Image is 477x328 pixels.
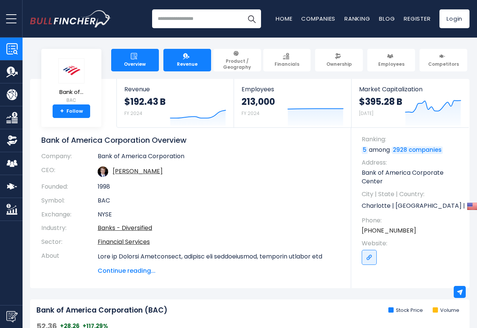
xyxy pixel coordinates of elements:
a: Home [276,15,292,23]
a: Product / Geography [213,49,261,71]
a: Competitors [420,49,467,71]
span: Market Capitalization [359,86,461,93]
small: FY 2024 [242,110,260,116]
span: Bank of... [58,89,85,95]
span: Ownership [326,61,352,67]
th: Founded: [41,180,98,194]
a: Bank of... BAC [58,58,85,105]
span: City | State | Country: [362,190,462,198]
img: brian-moynihan.jpg [98,166,108,177]
td: 1998 [98,180,340,194]
td: BAC [98,194,340,208]
th: Symbol: [41,194,98,208]
span: Phone: [362,216,462,225]
th: Industry: [41,221,98,235]
h1: Bank of America Corporation Overview [41,135,340,145]
a: Financial Services [98,237,150,246]
td: Bank of America Corporation [98,153,340,163]
a: Employees [367,49,415,71]
td: NYSE [98,208,340,222]
li: Stock Price [388,307,423,314]
p: Bank of America Corporate Center [362,169,462,186]
a: Go to homepage [30,10,111,27]
a: Banks - Diversified [98,224,152,232]
span: Overview [124,61,146,67]
a: Overview [111,49,159,71]
th: CEO: [41,163,98,180]
th: About [41,249,98,275]
a: Blog [379,15,395,23]
a: +Follow [53,104,90,118]
a: Ownership [315,49,363,71]
a: Ranking [344,15,370,23]
small: FY 2024 [124,110,142,116]
span: Employees [242,86,343,93]
span: Website: [362,239,462,248]
a: Financials [263,49,311,71]
a: Register [404,15,430,23]
a: [PHONE_NUMBER] [362,227,416,235]
small: [DATE] [359,110,373,116]
a: 2928 companies [392,147,443,154]
li: Volume [433,307,459,314]
a: ceo [113,167,163,175]
span: Revenue [124,86,226,93]
p: among [362,146,462,154]
a: Go to link [362,250,377,265]
span: Employees [378,61,405,67]
span: Revenue [177,61,198,67]
th: Exchange: [41,208,98,222]
span: Product / Geography [217,58,258,70]
strong: 213,000 [242,96,275,107]
a: Employees 213,000 FY 2024 [234,79,351,127]
strong: + [60,108,64,115]
button: Search [242,9,261,28]
a: Login [439,9,469,28]
span: Address: [362,159,462,167]
th: Sector: [41,235,98,249]
a: Revenue [163,49,211,71]
strong: $395.28 B [359,96,402,107]
a: Revenue $192.43 B FY 2024 [117,79,234,127]
span: Continue reading... [98,266,340,275]
a: 5 [362,147,368,154]
th: Company: [41,153,98,163]
p: Charlotte | [GEOGRAPHIC_DATA] | US [362,201,462,212]
h2: Bank of America Corporation (BAC) [36,306,168,315]
img: Ownership [6,135,18,146]
img: Bullfincher logo [30,10,111,27]
span: Financials [275,61,299,67]
a: Companies [301,15,335,23]
span: Competitors [428,61,459,67]
span: Ranking: [362,135,462,144]
strong: $192.43 B [124,96,166,107]
a: Market Capitalization $395.28 B [DATE] [352,79,469,127]
small: BAC [58,97,85,104]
